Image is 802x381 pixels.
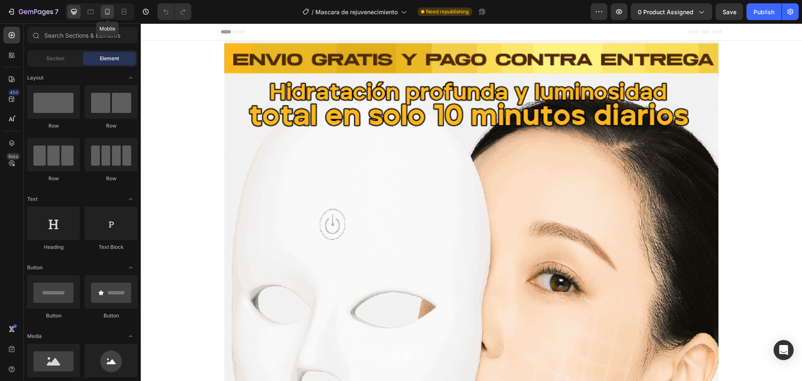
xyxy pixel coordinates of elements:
[312,8,314,16] span: /
[3,3,62,20] button: 7
[85,175,137,182] div: Row
[8,89,20,96] div: 450
[27,312,80,320] div: Button
[774,340,794,360] div: Open Intercom Messenger
[754,8,774,16] div: Publish
[27,74,43,82] span: Layout
[716,3,743,20] button: Save
[46,55,64,62] span: Section
[631,3,712,20] button: 0 product assigned
[55,7,58,17] p: 7
[315,8,398,16] span: Mascara de rejuvenecimiento
[27,27,137,43] input: Search Sections & Elements
[27,175,80,182] div: Row
[426,8,469,15] span: Need republishing
[746,3,782,20] button: Publish
[85,122,137,130] div: Row
[100,55,119,62] span: Element
[27,195,38,203] span: Text
[124,261,137,274] span: Toggle open
[85,243,137,251] div: Text Block
[85,312,137,320] div: Button
[27,264,43,271] span: Button
[638,8,693,16] span: 0 product assigned
[141,23,802,381] iframe: Design area
[27,332,42,340] span: Media
[124,71,137,84] span: Toggle open
[723,8,736,15] span: Save
[27,122,80,130] div: Row
[6,153,20,160] div: Beta
[124,192,137,206] span: Toggle open
[124,330,137,343] span: Toggle open
[157,3,191,20] div: Undo/Redo
[27,243,80,251] div: Heading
